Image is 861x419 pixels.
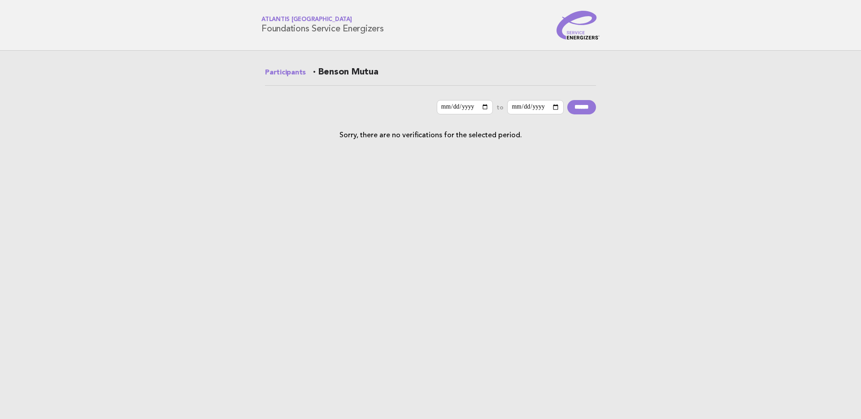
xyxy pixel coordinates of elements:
h1: Foundations Service Energizers [261,17,384,34]
p: Sorry, there are no verifications for the selected period. [265,129,596,157]
img: Service Energizers [557,11,600,39]
a: Participants [265,67,306,78]
span: Atlantis [GEOGRAPHIC_DATA] [261,17,384,23]
label: to [496,103,504,111]
h2: · Benson Mutua [265,67,596,86]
